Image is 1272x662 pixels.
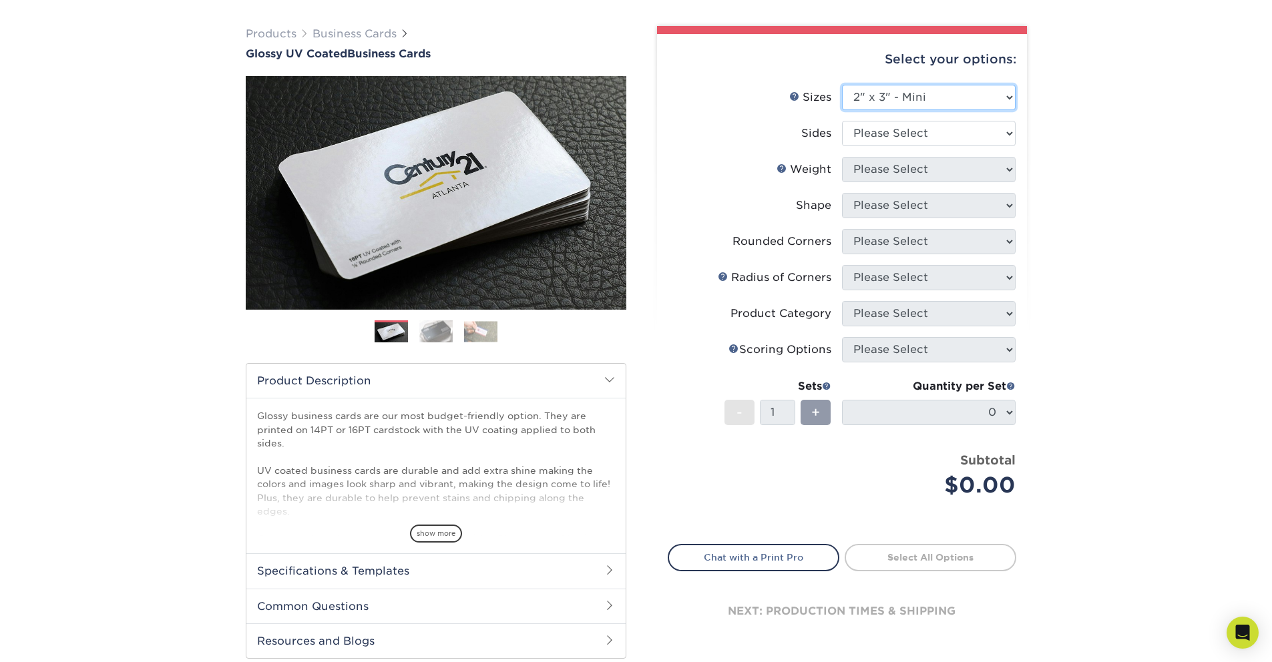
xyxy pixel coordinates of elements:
div: Rounded Corners [732,234,831,250]
div: Sides [801,125,831,141]
div: Sizes [789,89,831,105]
div: Scoring Options [728,342,831,358]
img: Business Cards 03 [464,321,497,342]
h1: Business Cards [246,47,626,60]
div: Sets [724,378,831,394]
a: Chat with a Print Pro [668,544,839,571]
a: Glossy UV CoatedBusiness Cards [246,47,626,60]
a: Business Cards [312,27,397,40]
h2: Common Questions [246,589,626,623]
a: Products [246,27,296,40]
h2: Product Description [246,364,626,398]
span: + [811,402,820,422]
div: Shape [796,198,831,214]
div: Weight [777,161,831,178]
div: Product Category [730,306,831,322]
div: $0.00 [852,469,1016,501]
a: Select All Options [845,544,1016,571]
img: Glossy UV Coated 01 [246,3,626,383]
img: Business Cards 01 [375,316,408,349]
div: Select your options: [668,34,1016,85]
h2: Specifications & Templates [246,553,626,588]
strong: Subtotal [960,452,1016,467]
img: Business Cards 02 [419,320,453,343]
div: Quantity per Set [842,378,1016,394]
span: Glossy UV Coated [246,47,347,60]
span: - [736,402,743,422]
div: Radius of Corners [718,270,831,286]
h2: Resources and Blogs [246,623,626,658]
div: next: production times & shipping [668,571,1016,651]
span: show more [410,525,462,543]
div: Open Intercom Messenger [1227,617,1259,649]
p: Glossy business cards are our most budget-friendly option. They are printed on 14PT or 16PT cards... [257,409,615,586]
